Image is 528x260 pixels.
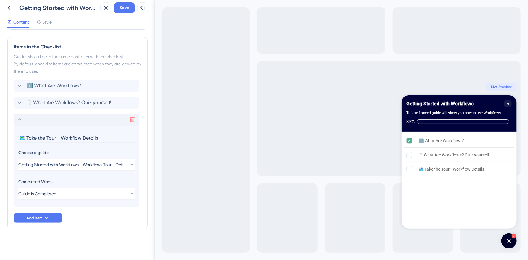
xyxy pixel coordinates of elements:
button: Add Item [14,213,62,223]
div: Checklist items [247,132,362,229]
span: Add Item [27,216,42,220]
input: Header [18,133,136,143]
span: Getting Started with Workflows - Workflows Tour - Details [18,161,126,168]
div: Close Checklist [349,100,357,107]
span: Style [42,18,52,26]
button: Guide is Completed [18,188,135,200]
div: ❔What Are Workflows? Quiz yourself! is incomplete. [249,148,359,162]
div: ℹ️ What Are Workflows? [264,137,310,144]
div: 🗺️ Take the Tour - Workflow Details is incomplete. [249,163,359,176]
div: Checklist Container [247,95,362,229]
div: This self-paced guide will show you how to use Workflows. [251,110,347,116]
div: 33% [251,119,260,124]
div: Getting Started with Workflows [251,100,319,107]
div: Completed When [18,178,135,185]
div: Getting Started with Workflows [19,4,98,12]
div: Checklist progress: 33% [251,119,357,124]
span: ❔What Are Workflows? Quiz yourself! [27,99,111,106]
div: 2 [357,234,361,238]
div: ℹ️ What Are Workflows? is complete. [249,134,359,148]
span: Save [120,4,129,12]
div: Choose a guide [18,149,135,156]
div: ❔What Are Workflows? Quiz yourself! [264,151,336,159]
button: Save [114,2,135,13]
span: Guide is Completed [18,190,57,197]
div: Items in the Checklist [14,43,141,51]
span: Content [13,18,29,26]
button: Getting Started with Workflows - Workflows Tour - Details [18,159,135,171]
div: 🗺️ Take the Tour - Workflow Details [264,166,329,173]
span: Live Preview [336,84,357,89]
div: Open Checklist, remaining modules: 2 [346,233,362,248]
div: Guides should be in the same container with the checklist. By default, checklist items are comple... [14,53,141,75]
span: ℹ️ What Are Workflows? [27,82,81,89]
